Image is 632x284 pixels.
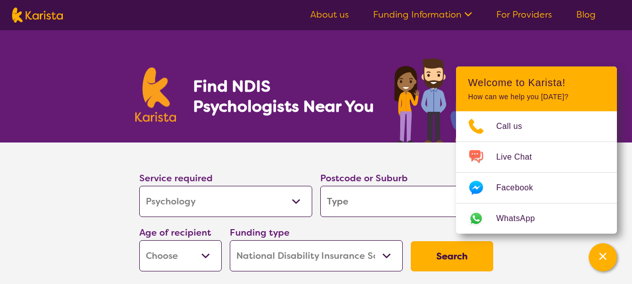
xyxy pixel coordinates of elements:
[456,111,617,234] ul: Choose channel
[496,211,547,226] span: WhatsApp
[320,172,408,184] label: Postcode or Suburb
[496,180,545,195] span: Facebook
[373,9,472,21] a: Funding Information
[193,76,379,116] h1: Find NDIS Psychologists Near You
[456,66,617,234] div: Channel Menu
[456,203,617,234] a: Web link opens in a new tab.
[496,119,534,134] span: Call us
[135,67,176,122] img: Karista logo
[139,172,213,184] label: Service required
[310,9,349,21] a: About us
[139,227,211,239] label: Age of recipient
[230,227,290,239] label: Funding type
[12,8,63,23] img: Karista logo
[468,93,605,101] p: How can we help you [DATE]?
[411,241,493,271] button: Search
[496,9,552,21] a: For Providers
[496,150,544,165] span: Live Chat
[468,77,605,89] h2: Welcome to Karista!
[576,9,596,21] a: Blog
[589,243,617,271] button: Channel Menu
[391,54,497,143] img: psychology
[320,186,493,217] input: Type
